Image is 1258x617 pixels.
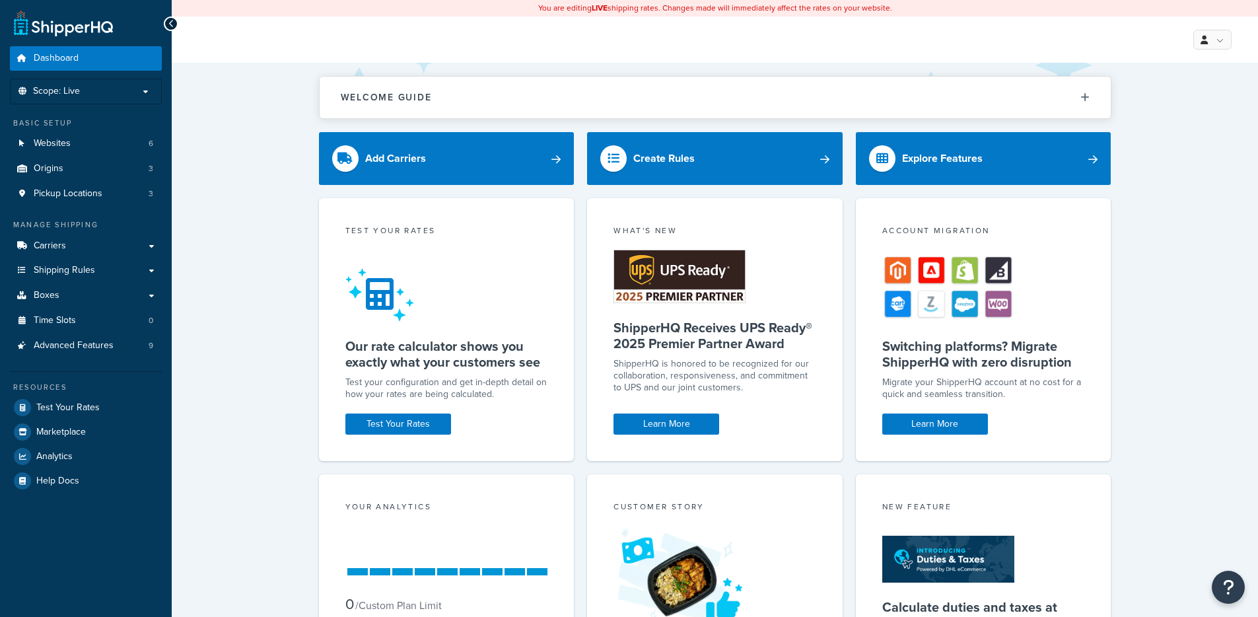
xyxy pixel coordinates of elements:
a: Websites6 [10,131,162,156]
a: Test Your Rates [345,414,451,435]
a: Analytics [10,445,162,468]
a: Dashboard [10,46,162,71]
div: Your Analytics [345,501,548,516]
span: Shipping Rules [34,265,95,276]
a: Origins3 [10,157,162,181]
a: Advanced Features9 [10,334,162,358]
span: Origins [34,163,63,174]
span: 3 [149,163,153,174]
a: Shipping Rules [10,258,162,283]
span: Boxes [34,290,59,301]
div: Customer Story [613,501,816,516]
div: Test your rates [345,225,548,240]
span: 6 [149,138,153,149]
a: Test Your Rates [10,396,162,419]
a: Pickup Locations3 [10,182,162,206]
a: Learn More [882,414,988,435]
span: Marketplace [36,427,86,438]
span: Websites [34,138,71,149]
a: Add Carriers [319,132,575,185]
span: Carriers [34,240,66,252]
li: Advanced Features [10,334,162,358]
b: LIVE [592,2,608,14]
h2: Welcome Guide [341,92,432,102]
span: Advanced Features [34,340,114,351]
div: Create Rules [633,149,695,168]
h5: Switching platforms? Migrate ShipperHQ with zero disruption [882,338,1085,370]
span: Time Slots [34,315,76,326]
span: Scope: Live [33,86,80,97]
div: What's New [613,225,816,240]
div: Basic Setup [10,118,162,129]
span: Dashboard [34,53,79,64]
li: Origins [10,157,162,181]
button: Open Resource Center [1212,571,1245,604]
span: Test Your Rates [36,402,100,414]
h5: ShipperHQ Receives UPS Ready® 2025 Premier Partner Award [613,320,816,351]
h5: Our rate calculator shows you exactly what your customers see [345,338,548,370]
li: Time Slots [10,308,162,333]
a: Explore Features [856,132,1111,185]
li: Pickup Locations [10,182,162,206]
a: Carriers [10,234,162,258]
span: Help Docs [36,476,79,487]
a: Marketplace [10,420,162,444]
span: 0 [345,593,354,615]
span: Pickup Locations [34,188,102,200]
p: ShipperHQ is honored to be recognized for our collaboration, responsiveness, and commitment to UP... [613,358,816,394]
li: Websites [10,131,162,156]
div: New Feature [882,501,1085,516]
button: Welcome Guide [320,77,1111,118]
span: Analytics [36,451,73,462]
a: Create Rules [587,132,843,185]
div: Manage Shipping [10,219,162,231]
div: Add Carriers [365,149,426,168]
div: Account Migration [882,225,1085,240]
span: 9 [149,340,153,351]
a: Boxes [10,283,162,308]
span: 3 [149,188,153,200]
div: Migrate your ShipperHQ account at no cost for a quick and seamless transition. [882,377,1085,400]
a: Time Slots0 [10,308,162,333]
div: Resources [10,382,162,393]
span: 0 [149,315,153,326]
small: / Custom Plan Limit [355,598,442,613]
a: Help Docs [10,469,162,493]
a: Learn More [613,414,719,435]
div: Test your configuration and get in-depth detail on how your rates are being calculated. [345,377,548,400]
div: Explore Features [902,149,983,168]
